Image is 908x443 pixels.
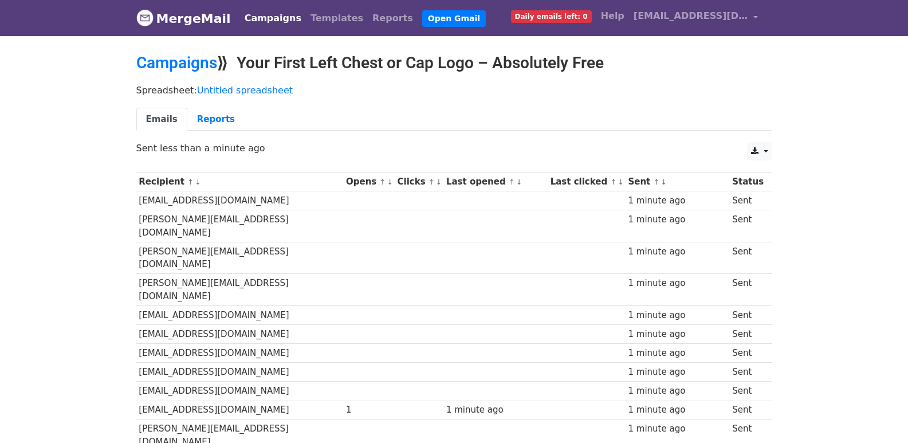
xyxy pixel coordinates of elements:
[629,5,763,32] a: [EMAIL_ADDRESS][DOMAIN_NAME]
[136,382,344,401] td: [EMAIL_ADDRESS][DOMAIN_NAME]
[729,173,766,191] th: Status
[729,363,766,382] td: Sent
[729,274,766,306] td: Sent
[195,178,201,186] a: ↓
[610,178,616,186] a: ↑
[443,173,548,191] th: Last opened
[628,245,726,258] div: 1 minute ago
[429,178,435,186] a: ↑
[509,178,515,186] a: ↑
[136,344,344,363] td: [EMAIL_ADDRESS][DOMAIN_NAME]
[136,53,217,72] a: Campaigns
[729,210,766,242] td: Sent
[628,403,726,417] div: 1 minute ago
[516,178,522,186] a: ↓
[511,10,592,23] span: Daily emails left: 0
[395,173,443,191] th: Clicks
[379,178,386,186] a: ↑
[436,178,442,186] a: ↓
[446,403,545,417] div: 1 minute ago
[628,309,726,322] div: 1 minute ago
[346,403,392,417] div: 1
[136,142,772,154] p: Sent less than a minute ago
[136,6,231,30] a: MergeMail
[729,382,766,401] td: Sent
[618,178,624,186] a: ↓
[729,325,766,344] td: Sent
[422,10,486,27] a: Open Gmail
[136,210,344,242] td: [PERSON_NAME][EMAIL_ADDRESS][DOMAIN_NAME]
[136,242,344,274] td: [PERSON_NAME][EMAIL_ADDRESS][DOMAIN_NAME]
[136,191,344,210] td: [EMAIL_ADDRESS][DOMAIN_NAME]
[626,173,730,191] th: Sent
[136,173,344,191] th: Recipient
[729,191,766,210] td: Sent
[136,401,344,420] td: [EMAIL_ADDRESS][DOMAIN_NAME]
[306,7,368,30] a: Templates
[596,5,629,28] a: Help
[187,178,194,186] a: ↑
[729,306,766,325] td: Sent
[628,366,726,379] div: 1 minute ago
[136,274,344,306] td: [PERSON_NAME][EMAIL_ADDRESS][DOMAIN_NAME]
[729,401,766,420] td: Sent
[136,325,344,344] td: [EMAIL_ADDRESS][DOMAIN_NAME]
[628,194,726,207] div: 1 minute ago
[136,53,772,73] h2: ⟫ Your First Left Chest or Cap Logo – Absolutely Free
[654,178,660,186] a: ↑
[136,306,344,325] td: [EMAIL_ADDRESS][DOMAIN_NAME]
[628,385,726,398] div: 1 minute ago
[368,7,418,30] a: Reports
[136,108,187,131] a: Emails
[136,9,154,26] img: MergeMail logo
[506,5,596,28] a: Daily emails left: 0
[628,328,726,341] div: 1 minute ago
[136,84,772,96] p: Spreadsheet:
[628,347,726,360] div: 1 minute ago
[729,344,766,363] td: Sent
[628,213,726,226] div: 1 minute ago
[240,7,306,30] a: Campaigns
[628,277,726,290] div: 1 minute ago
[634,9,748,23] span: [EMAIL_ADDRESS][DOMAIN_NAME]
[343,173,395,191] th: Opens
[197,85,293,96] a: Untitled spreadsheet
[136,363,344,382] td: [EMAIL_ADDRESS][DOMAIN_NAME]
[387,178,393,186] a: ↓
[729,242,766,274] td: Sent
[628,422,726,436] div: 1 minute ago
[661,178,667,186] a: ↓
[187,108,245,131] a: Reports
[548,173,626,191] th: Last clicked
